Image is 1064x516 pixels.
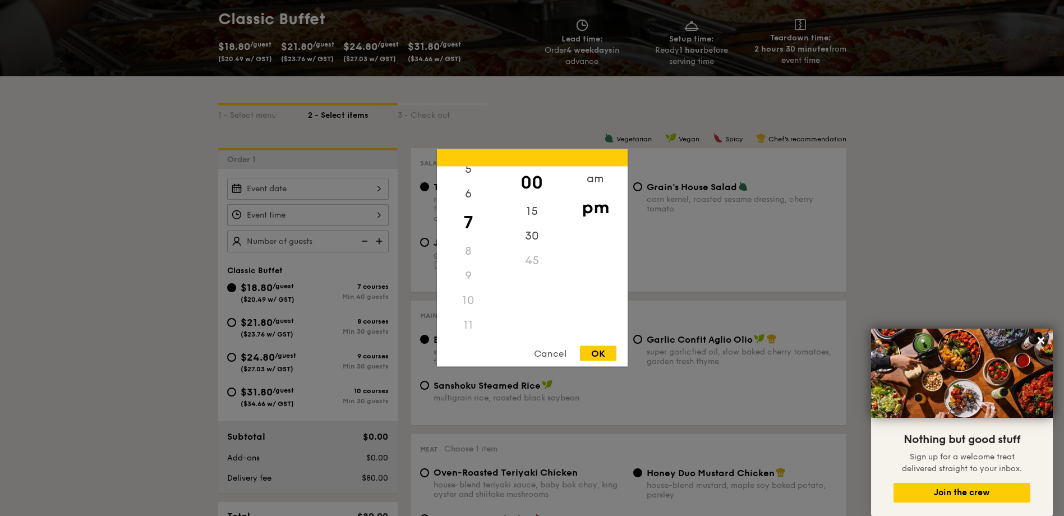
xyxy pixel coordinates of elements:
div: 8 [437,239,500,264]
div: 6 [437,182,500,206]
span: Nothing but good stuff [904,433,1020,446]
img: DSC07876-Edit02-Large.jpeg [871,329,1053,418]
div: 11 [437,313,500,338]
div: OK [580,346,616,361]
div: pm [564,191,627,224]
div: am [564,167,627,191]
div: 10 [437,288,500,313]
button: Close [1032,331,1050,349]
div: Cancel [523,346,578,361]
div: 5 [437,157,500,182]
span: Sign up for a welcome treat delivered straight to your inbox. [902,452,1022,473]
div: 45 [500,248,564,273]
div: 00 [500,167,564,199]
button: Join the crew [893,483,1030,503]
div: 15 [500,199,564,224]
div: 7 [437,206,500,239]
div: 9 [437,264,500,288]
div: 30 [500,224,564,248]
